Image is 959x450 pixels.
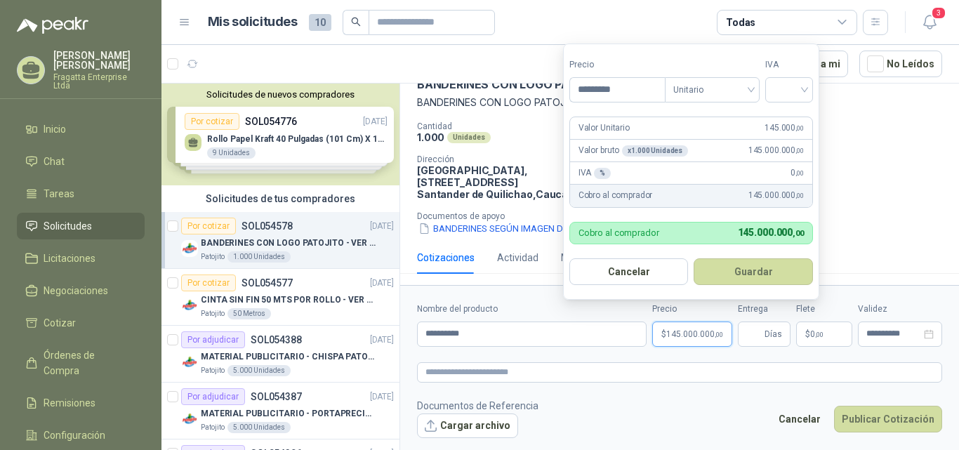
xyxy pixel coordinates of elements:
button: Publicar Cotización [834,406,942,432]
p: 1.000 [417,131,444,143]
span: Solicitudes [44,218,92,234]
p: MATERIAL PUBLICITARIO - CHISPA PATOJITO VER ADJUNTO [201,350,376,364]
a: Tareas [17,180,145,207]
a: Por adjudicarSOL054388[DATE] Company LogoMATERIAL PUBLICITARIO - CHISPA PATOJITO VER ADJUNTOPatoj... [161,326,399,383]
p: $145.000.000,00 [652,322,732,347]
span: 145.000.000 [666,330,723,338]
img: Company Logo [181,240,198,257]
p: Patojito [201,251,225,263]
span: 0 [810,330,824,338]
p: Valor bruto [578,144,688,157]
span: 3 [931,6,946,20]
span: Licitaciones [44,251,95,266]
span: ,00 [793,229,804,238]
p: [DATE] [370,277,394,290]
div: 5.000 Unidades [227,422,291,433]
span: ,00 [795,124,804,132]
span: ,00 [715,331,723,338]
span: 10 [309,14,331,31]
label: Precio [569,58,665,72]
p: [DATE] [370,220,394,233]
label: Flete [796,303,852,316]
div: x 1.000 Unidades [622,145,688,157]
a: Por cotizarSOL054577[DATE] Company LogoCINTA SIN FIN 50 MTS POR ROLLO - VER DOC ADJUNTOPatojito50... [161,269,399,326]
label: Validez [858,303,942,316]
p: IVA [578,166,611,180]
span: ,00 [815,331,824,338]
p: [DATE] [370,333,394,347]
div: Por cotizar [181,218,236,234]
div: Todas [726,15,755,30]
p: $ 0,00 [796,322,852,347]
span: search [351,17,361,27]
img: Company Logo [181,411,198,428]
h1: Mis solicitudes [208,12,298,32]
div: Cotizaciones [417,250,475,265]
p: Fragatta Enterprise Ltda [53,73,145,90]
a: Órdenes de Compra [17,342,145,384]
label: Entrega [738,303,791,316]
span: Cotizar [44,315,76,331]
a: Chat [17,148,145,175]
button: BANDERINES SEGÚN IMAGEN DE MUESTRA.pdf [417,221,630,236]
span: Negociaciones [44,283,108,298]
p: SOL054387 [251,392,302,402]
a: Cotizar [17,310,145,336]
a: Por cotizarSOL054578[DATE] Company LogoBANDERINES CON LOGO PATOJITO - VER DOC ADJUNTOPatojito1.00... [161,212,399,269]
button: Cancelar [771,406,828,432]
button: Guardar [694,258,813,285]
span: 0 [791,166,803,180]
p: BANDERINES CON LOGO PATOJITO [417,95,942,110]
label: Precio [652,303,732,316]
button: Solicitudes de nuevos compradores [167,89,394,100]
div: Solicitudes de tus compradores [161,185,399,212]
div: Por cotizar [181,274,236,291]
img: Logo peakr [17,17,88,34]
p: Patojito [201,308,225,319]
a: Licitaciones [17,245,145,272]
span: Tareas [44,186,74,201]
div: Por adjudicar [181,388,245,405]
span: Configuración [44,428,105,443]
span: 145.000.000 [738,227,804,238]
span: 145.000.000 [748,189,804,202]
span: Inicio [44,121,66,137]
span: 145.000.000 [748,144,804,157]
div: Mensajes [561,250,604,265]
img: Company Logo [181,354,198,371]
span: Días [765,322,782,346]
span: ,00 [795,147,804,154]
span: ,00 [795,192,804,199]
span: Órdenes de Compra [44,348,131,378]
div: 1.000 Unidades [227,251,291,263]
div: Por adjudicar [181,331,245,348]
p: Cobro al comprador [578,189,652,202]
p: Patojito [201,365,225,376]
p: [DATE] [370,390,394,404]
a: Remisiones [17,390,145,416]
div: Solicitudes de nuevos compradoresPor cotizarSOL054776[DATE] Rollo Papel Kraft 40 Pulgadas (101 Cm... [161,84,399,185]
a: Solicitudes [17,213,145,239]
p: [GEOGRAPHIC_DATA], [STREET_ADDRESS] Santander de Quilichao , Cauca [417,164,571,200]
button: No Leídos [859,51,942,77]
div: 50 Metros [227,308,271,319]
a: Configuración [17,422,145,449]
p: Cantidad [417,121,601,131]
span: ,00 [795,169,804,177]
button: Cargar archivo [417,413,518,439]
div: Unidades [447,132,491,143]
div: Actividad [497,250,538,265]
p: Valor Unitario [578,121,630,135]
p: [PERSON_NAME] [PERSON_NAME] [53,51,145,70]
p: BANDERINES CON LOGO PATOJITO - VER DOC ADJUNTO [201,237,376,250]
button: 3 [917,10,942,35]
button: Cancelar [569,258,689,285]
p: CINTA SIN FIN 50 MTS POR ROLLO - VER DOC ADJUNTO [201,293,376,307]
a: Inicio [17,116,145,143]
span: Unitario [673,79,751,100]
span: $ [805,330,810,338]
p: SOL054577 [242,278,293,288]
img: Company Logo [181,297,198,314]
label: Nombre del producto [417,303,647,316]
p: Documentos de Referencia [417,398,538,413]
